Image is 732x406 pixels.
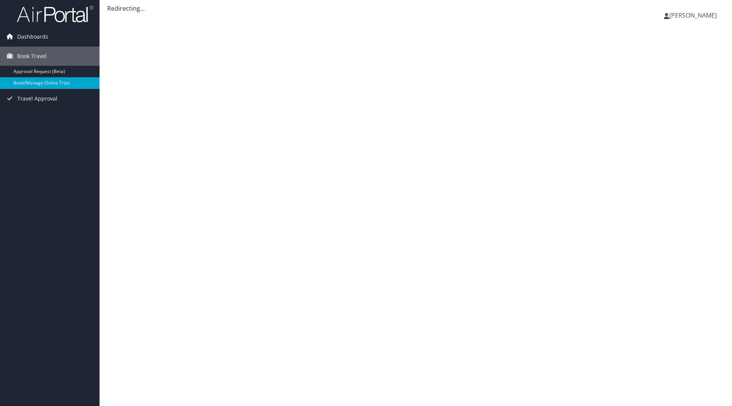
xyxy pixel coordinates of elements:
[107,4,724,13] div: Redirecting...
[17,89,57,108] span: Travel Approval
[17,27,48,46] span: Dashboards
[669,11,717,19] span: [PERSON_NAME]
[17,47,47,66] span: Book Travel
[664,4,724,27] a: [PERSON_NAME]
[17,5,93,23] img: airportal-logo.png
